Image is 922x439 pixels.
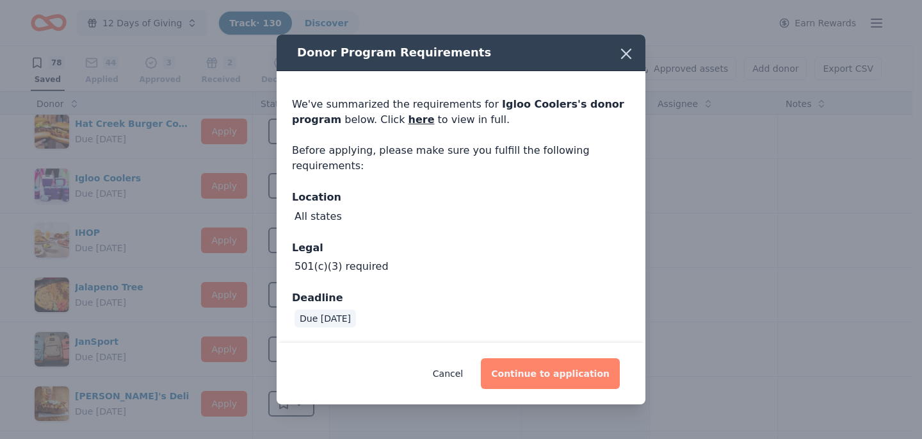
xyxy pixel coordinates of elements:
div: Before applying, please make sure you fulfill the following requirements: [292,143,630,174]
div: Donor Program Requirements [277,35,645,71]
div: We've summarized the requirements for below. Click to view in full. [292,97,630,128]
div: Location [292,189,630,206]
div: Due [DATE] [295,310,356,327]
a: here [408,112,435,128]
button: Cancel [433,358,463,389]
div: Deadline [292,290,630,306]
div: All states [295,209,342,224]
div: Legal [292,240,630,256]
span: Igloo Coolers 's donor program [292,98,624,126]
button: Continue to application [481,358,620,389]
div: 501(c)(3) required [295,259,389,274]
